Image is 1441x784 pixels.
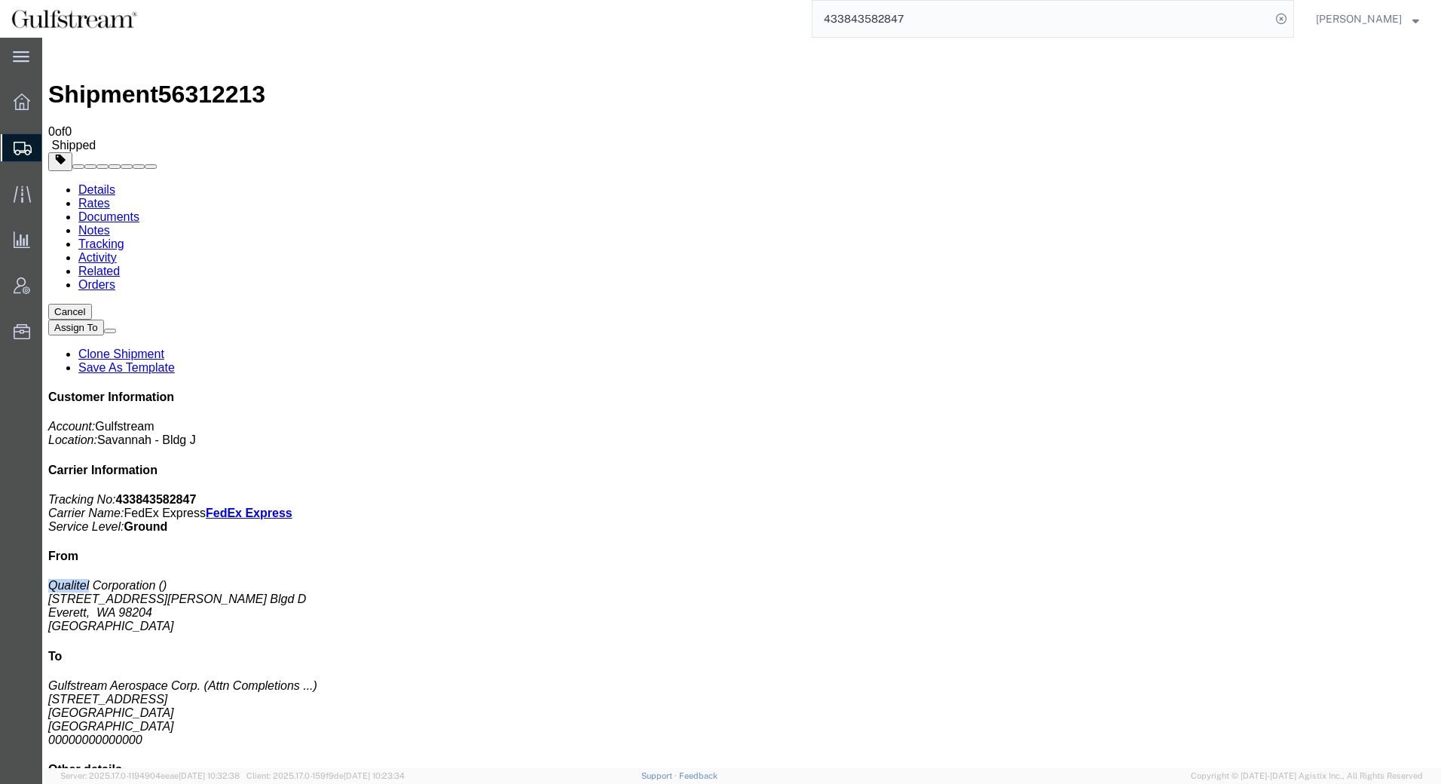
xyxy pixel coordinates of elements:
[246,771,405,780] span: Client: 2025.17.0-159f9de
[679,771,717,780] a: Feedback
[42,38,1441,768] iframe: FS Legacy Container
[1191,770,1423,782] span: Copyright © [DATE]-[DATE] Agistix Inc., All Rights Reserved
[1315,10,1420,28] button: [PERSON_NAME]
[1316,11,1402,27] span: Kimberly Printup
[11,8,138,30] img: logo
[60,771,240,780] span: Server: 2025.17.0-1194904eeae
[641,771,679,780] a: Support
[344,771,405,780] span: [DATE] 10:23:34
[812,1,1271,37] input: Search for shipment number, reference number
[179,771,240,780] span: [DATE] 10:32:38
